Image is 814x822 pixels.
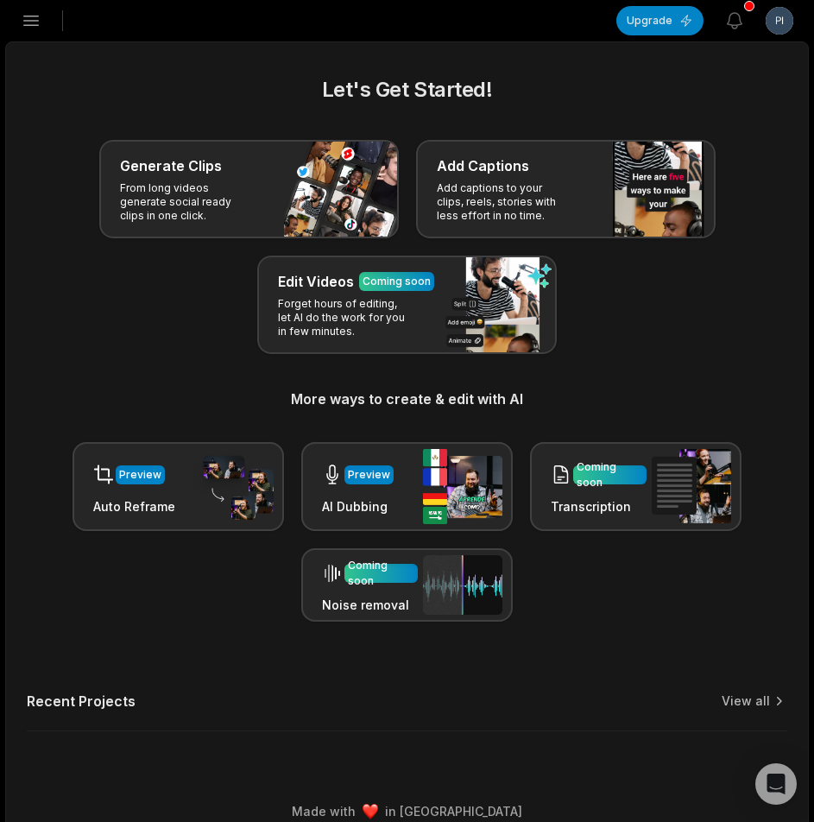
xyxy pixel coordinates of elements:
[93,497,175,515] h3: Auto Reframe
[27,692,136,710] h2: Recent Projects
[278,297,412,338] p: Forget hours of editing, let AI do the work for you in few minutes.
[437,181,571,223] p: Add captions to your clips, reels, stories with less effort in no time.
[652,449,731,523] img: transcription.png
[120,155,222,176] h3: Generate Clips
[722,692,770,710] a: View all
[348,558,414,589] div: Coming soon
[120,181,254,223] p: From long videos generate social ready clips in one click.
[363,804,378,819] img: heart emoji
[322,497,394,515] h3: AI Dubbing
[22,802,792,820] div: Made with in [GEOGRAPHIC_DATA]
[27,74,787,105] h2: Let's Get Started!
[437,155,529,176] h3: Add Captions
[363,274,431,289] div: Coming soon
[27,389,787,409] h3: More ways to create & edit with AI
[322,596,418,614] h3: Noise removal
[423,449,502,524] img: ai_dubbing.png
[348,467,390,483] div: Preview
[755,763,797,805] div: Open Intercom Messenger
[194,453,274,521] img: auto_reframe.png
[278,271,354,292] h3: Edit Videos
[616,6,704,35] button: Upgrade
[119,467,161,483] div: Preview
[577,459,643,490] div: Coming soon
[551,497,647,515] h3: Transcription
[423,555,502,615] img: noise_removal.png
